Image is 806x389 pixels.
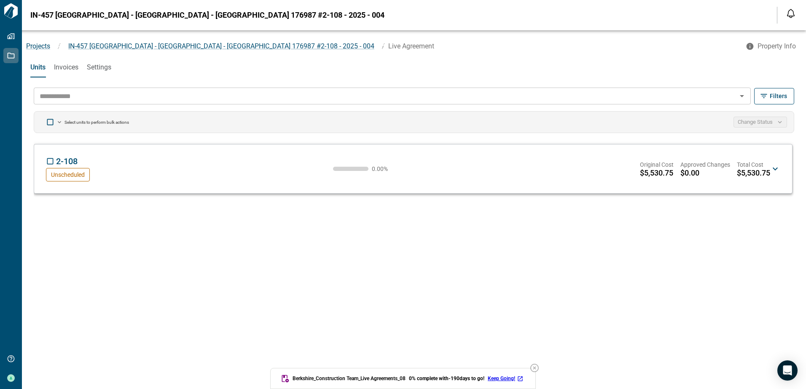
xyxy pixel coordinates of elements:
span: $5,530.75 [737,169,770,177]
span: Live Agreement [388,42,434,50]
span: $5,530.75 [640,169,673,177]
span: Settings [87,63,111,72]
button: Open notification feed [784,7,798,20]
span: Total Cost [737,160,770,169]
span: Invoices [54,63,78,72]
div: Open Intercom Messenger [777,360,798,381]
button: Filters [754,88,794,104]
span: Approved Changes [680,160,730,169]
span: Property Info [758,42,796,51]
span: $0.00 [680,169,699,177]
div: 2-108Unscheduled0.00%Original Cost$5,530.75Approved Changes$0.00Total Cost$5,530.75 [43,151,784,187]
div: base tabs [22,57,806,77]
span: 0 % complete with -190 days to go! [409,375,484,382]
p: Select units to perform bulk actions [64,120,129,125]
button: Property Info [741,39,803,54]
a: Projects [26,42,50,50]
span: 2-108 [56,156,78,166]
span: 0.00 % [372,166,397,172]
nav: breadcrumb [22,41,741,51]
span: IN-457 [GEOGRAPHIC_DATA] - [GEOGRAPHIC_DATA] - [GEOGRAPHIC_DATA] 176987 #2-108 - 2025 - 004 [30,11,384,19]
a: Keep Going! [488,375,525,382]
span: Units [30,63,46,72]
span: Filters [770,92,787,100]
span: Original Cost [640,160,674,169]
span: Berkshire_Construction Team_Live Agreements_08 [293,375,406,382]
span: Unscheduled [51,171,85,178]
button: Open [736,90,748,102]
span: IN-457 [GEOGRAPHIC_DATA] - [GEOGRAPHIC_DATA] - [GEOGRAPHIC_DATA] 176987 #2-108 - 2025 - 004 [68,42,374,50]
